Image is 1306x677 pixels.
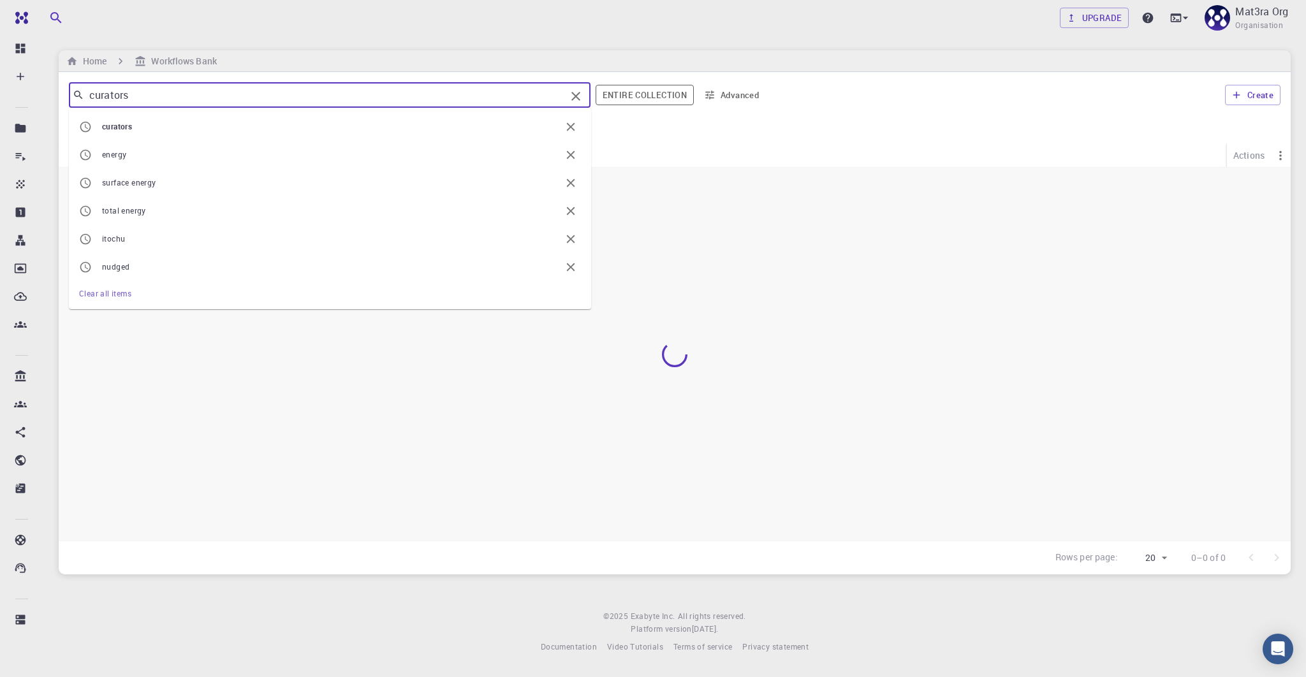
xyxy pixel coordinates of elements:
a: Video Tutorials [607,641,663,653]
span: curators [102,121,132,131]
span: itochu [102,233,125,244]
div: Actions [1227,143,1291,168]
p: Mat3ra Org [1235,4,1288,19]
div: Actions [1233,143,1265,168]
p: 0–0 of 0 [1191,551,1226,564]
h6: Home [78,54,106,68]
h6: Workflows Bank [146,54,216,68]
span: Filter throughout whole library including sets (folders) [596,85,694,105]
div: 20 [1123,549,1171,567]
button: Columns [68,120,89,141]
img: logo [10,11,28,24]
span: Privacy statement [742,641,809,652]
a: [DATE]. [692,623,719,636]
span: total energy [102,205,146,215]
a: Exabyte Inc. [631,610,675,623]
span: Platform version [631,623,691,636]
span: All rights reserved. [678,610,746,623]
button: Upgrade [1060,8,1129,28]
button: Create [1225,85,1280,105]
span: Support [27,9,73,20]
span: Documentation [541,641,597,652]
button: Menu [1270,145,1291,166]
button: Entire collection [596,85,694,105]
a: Documentation [541,641,597,653]
span: [DATE] . [692,623,719,634]
span: Clear all items [79,288,131,298]
nav: breadcrumb [64,54,219,68]
button: Clear [566,86,586,106]
span: Exabyte Inc. [631,611,675,621]
p: Rows per page: [1055,551,1118,565]
span: Organisation [1235,19,1283,32]
span: Terms of service [673,641,732,652]
a: Privacy statement [742,641,809,653]
a: Terms of service [673,641,732,653]
span: surface energy [102,177,156,187]
span: nudged [102,261,129,272]
span: Video Tutorials [607,641,663,652]
span: © 2025 [603,610,630,623]
button: Advanced [699,85,765,105]
span: energy [102,149,126,159]
div: Open Intercom Messenger [1263,634,1293,664]
img: Mat3ra Org [1205,5,1230,31]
